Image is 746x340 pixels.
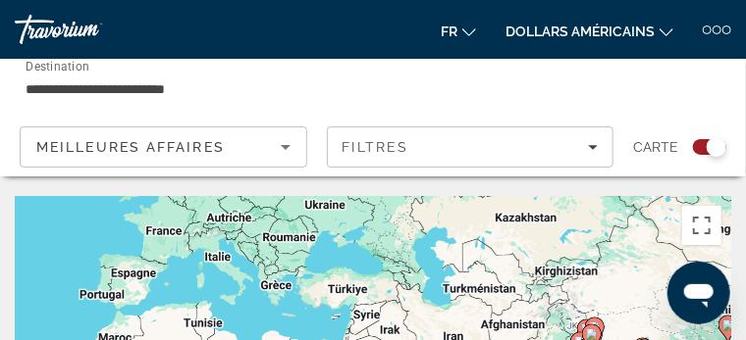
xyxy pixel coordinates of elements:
span: Filtres [343,139,409,155]
button: Changer de devise [506,17,673,45]
button: Changer de langue [441,17,476,45]
iframe: Bouton de lancement de la fenêtre de messagerie [667,262,730,324]
span: Destination [26,60,89,73]
span: Carte [633,133,678,161]
a: Travorium [15,15,162,44]
mat-select: Sort by [36,135,291,159]
button: Passer en plein écran [682,206,721,245]
button: Filters [327,126,614,168]
font: dollars américains [506,24,655,39]
span: Meilleures affaires [36,139,225,155]
font: fr [441,24,457,39]
input: Select destination [26,77,478,101]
